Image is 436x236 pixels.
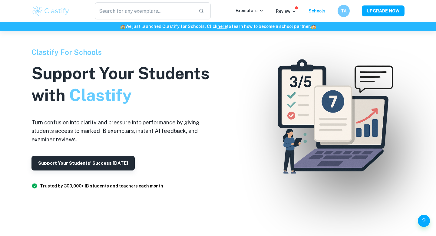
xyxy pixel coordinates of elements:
button: Support Your Students’ Success [DATE] [31,156,135,170]
button: TA [338,5,350,17]
p: Exemplars [236,7,264,14]
a: Schools [309,8,325,13]
button: Help and Feedback [418,215,430,227]
a: here [217,24,227,29]
p: Review [276,8,296,15]
h6: We just launched Clastify for Schools. Click to learn how to become a school partner. [1,23,435,30]
input: Search for any exemplars... [95,2,194,19]
span: 🏫 [311,24,316,29]
h6: Turn confusion into clarity and pressure into performance by giving students access to marked IB ... [31,118,219,144]
h6: Trusted by 300,000+ IB students and teachers each month [40,183,163,189]
button: UPGRADE NOW [362,5,405,16]
img: Clastify logo [31,5,70,17]
h6: TA [340,8,347,14]
h6: Clastify For Schools [31,47,219,58]
span: Clastify [69,86,131,105]
img: Clastify For Schools Hero [265,49,401,186]
span: 🏫 [120,24,125,29]
h1: Support Your Students with [31,62,219,106]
